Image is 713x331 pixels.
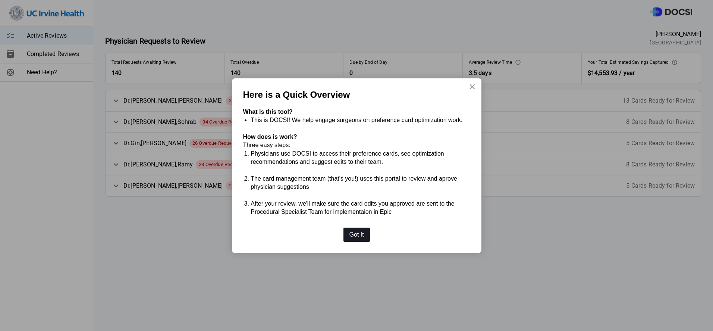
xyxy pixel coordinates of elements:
[469,81,476,93] button: Close
[343,228,370,242] button: Got It
[243,90,470,100] p: Here is a Quick Overview
[243,109,293,115] strong: What is this tool?
[251,175,470,191] li: The card management team (that's you!) uses this portal to review and aprove physician suggestions
[251,200,470,216] li: After your review, we'll make sure the card edits you approved are sent to the Procedural Special...
[251,150,470,166] li: Physicians use DOCSI to access their preference cards, see optimization recommendations and sugge...
[251,116,470,124] li: This is DOCSI! We help engage surgeons on preference card optimization work.
[243,134,297,140] strong: How does is work?
[243,141,470,149] p: Three easy steps:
